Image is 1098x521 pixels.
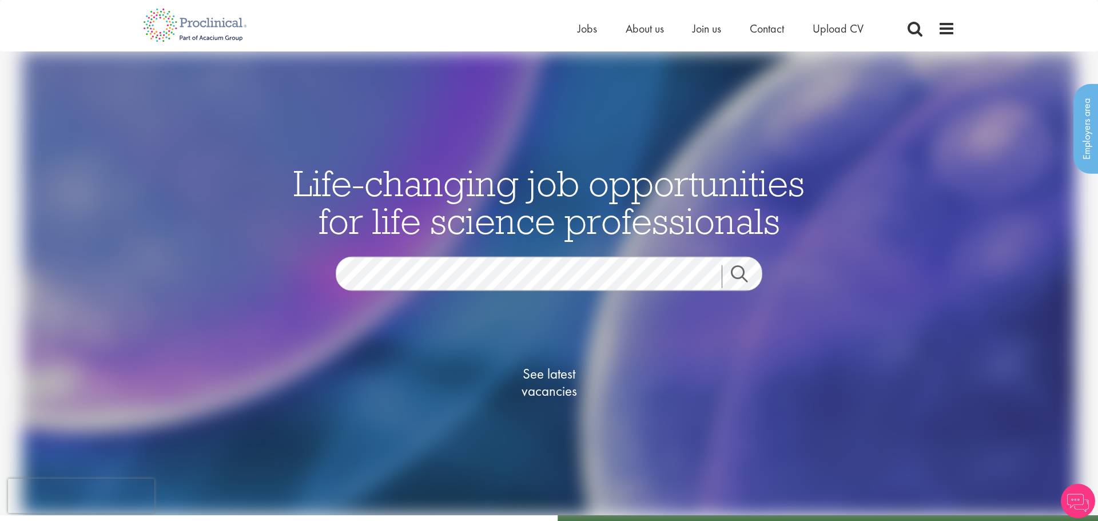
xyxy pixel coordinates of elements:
[22,51,1076,515] img: candidate home
[492,320,606,446] a: See latestvacancies
[693,21,721,36] a: Join us
[492,365,606,400] span: See latest vacancies
[750,21,784,36] a: Contact
[1061,484,1095,518] img: Chatbot
[8,479,154,513] iframe: reCAPTCHA
[626,21,664,36] a: About us
[578,21,597,36] a: Jobs
[813,21,864,36] a: Upload CV
[722,265,771,288] a: Job search submit button
[293,160,805,244] span: Life-changing job opportunities for life science professionals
